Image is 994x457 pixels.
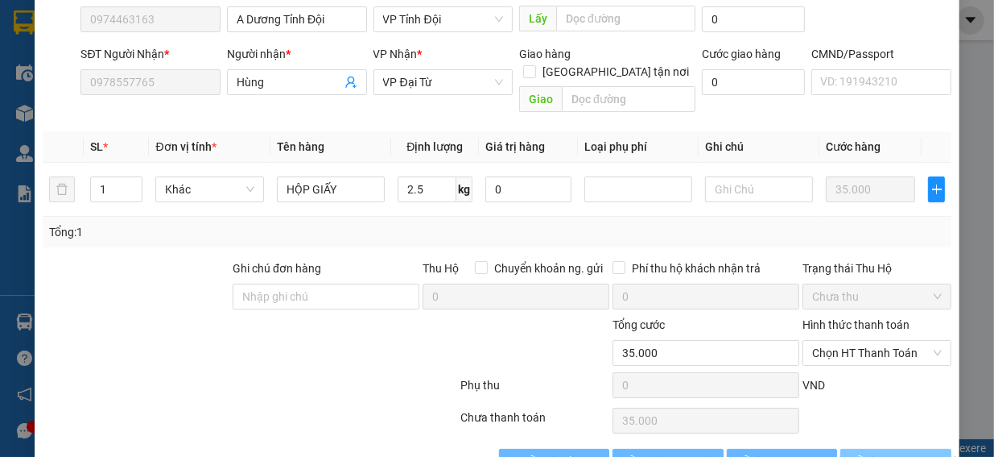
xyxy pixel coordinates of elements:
[165,177,254,201] span: Khác
[277,140,324,153] span: Tên hàng
[485,140,545,153] span: Giá trị hàng
[556,6,695,31] input: Dọc đường
[406,140,463,153] span: Định lượng
[929,183,943,196] span: plus
[612,318,665,331] span: Tổng cước
[705,177,813,202] input: Ghi Chú
[155,140,216,153] span: Đơn vị tính
[702,69,805,95] input: Cước giao hàng
[519,6,556,31] span: Lấy
[49,177,75,202] button: delete
[812,341,942,365] span: Chọn HT Thanh Toán
[562,86,695,112] input: Dọc đường
[928,177,944,202] button: plus
[383,7,504,31] span: VP Tỉnh Đội
[423,262,459,275] span: Thu Hộ
[227,45,367,63] div: Người nhận
[459,376,611,405] div: Phụ thu
[625,260,767,277] span: Phí thu hộ khách nhận trả
[488,260,609,277] span: Chuyển khoản ng. gửi
[536,63,695,81] span: [GEOGRAPHIC_DATA] tận nơi
[699,131,819,163] th: Ghi chú
[459,409,611,437] div: Chưa thanh toán
[802,318,909,331] label: Hình thức thanh toán
[233,262,321,275] label: Ghi chú đơn hàng
[49,223,385,241] div: Tổng: 1
[456,177,472,202] span: kg
[383,70,504,94] span: VP Đại Từ
[344,76,357,89] span: user-add
[578,131,699,163] th: Loại phụ phí
[519,48,571,60] span: Giao hàng
[802,260,951,277] div: Trạng thái Thu Hộ
[812,285,942,309] span: Chưa thu
[826,140,881,153] span: Cước hàng
[702,48,781,60] label: Cước giao hàng
[80,45,221,63] div: SĐT Người Nhận
[90,140,103,153] span: SL
[151,39,673,60] li: 271 - [PERSON_NAME] - [GEOGRAPHIC_DATA] - [GEOGRAPHIC_DATA]
[702,6,805,32] input: Cước lấy hàng
[20,110,190,136] b: GỬI : VP Tỉnh Đội
[20,20,141,101] img: logo.jpg
[277,177,385,202] input: VD: Bàn, Ghế
[233,284,419,310] input: Ghi chú đơn hàng
[826,177,915,202] input: 0
[802,379,825,392] span: VND
[811,45,951,63] div: CMND/Passport
[373,48,418,60] span: VP Nhận
[519,86,562,112] span: Giao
